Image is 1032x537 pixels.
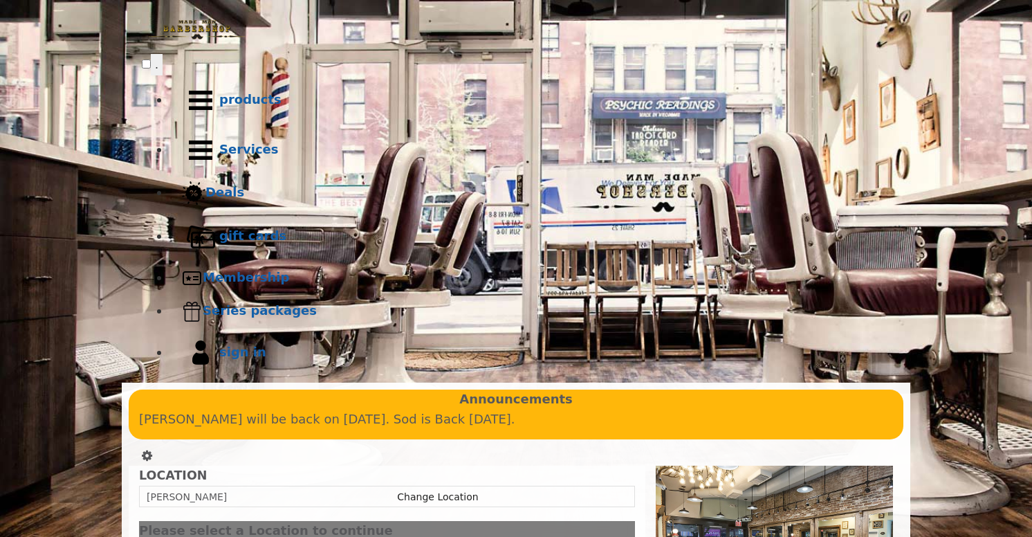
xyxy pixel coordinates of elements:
button: menu toggle [151,54,163,75]
img: Membership [182,268,203,289]
a: Gift cardsgift cards [169,212,890,262]
img: Made Man Barbershop logo [142,8,252,52]
b: sign in [219,345,266,359]
a: sign insign in [169,328,890,378]
a: Productsproducts [169,75,890,125]
input: menu toggle [142,60,151,69]
span: . [155,57,158,71]
img: Series packages [182,301,203,322]
b: Services [219,142,279,156]
img: Services [182,131,219,169]
a: ServicesServices [169,125,890,175]
img: Gift cards [182,218,219,255]
b: Membership [203,270,289,284]
img: Products [182,82,219,119]
span: [PERSON_NAME] [147,491,227,502]
button: close dialog [614,527,635,536]
b: Series packages [203,303,317,318]
b: gift cards [219,228,286,243]
img: Deals [182,181,205,206]
a: MembershipMembership [169,262,890,295]
a: Change Location [397,491,478,502]
a: Series packagesSeries packages [169,295,890,328]
a: DealsDeals [169,175,890,212]
b: LOCATION [139,468,207,482]
p: [PERSON_NAME] will be back on [DATE]. Sod is Back [DATE]. [139,410,893,430]
b: products [219,92,282,107]
b: Announcements [459,390,573,410]
img: sign in [182,334,219,372]
b: Deals [205,185,244,199]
